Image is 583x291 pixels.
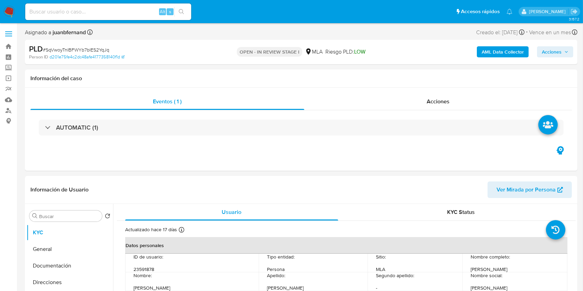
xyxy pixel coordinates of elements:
[497,181,556,198] span: Ver Mirada por Persona
[29,54,48,60] b: Person ID
[51,28,86,36] b: juanbfernand
[56,124,98,131] h3: AUTOMATIC (1)
[237,47,302,57] p: OPEN - IN REVIEW STAGE I
[49,54,124,60] a: d201e75fe4c2dc48afe4177358140f1d
[133,259,163,265] p: ID de usuario :
[529,29,571,36] span: Vence en un mes
[39,213,99,219] input: Buscar
[355,259,365,265] p: Sitio :
[529,8,568,15] p: juanbautista.fernandez@mercadolibre.com
[125,237,568,254] th: Datos personales
[507,9,512,15] a: Notificaciones
[169,8,171,15] span: s
[160,8,165,15] span: Alt
[125,226,177,233] p: Actualizado hace 17 días
[482,46,524,57] b: AML Data Collector
[30,186,89,193] h1: Información de Usuario
[477,46,529,57] button: AML Data Collector
[526,28,528,37] span: -
[174,7,188,17] button: search-icon
[571,8,578,15] a: Salir
[133,275,152,282] p: Nombre :
[305,48,323,56] div: MLA
[368,259,377,265] p: MLA
[476,28,525,37] div: Creado el: [DATE]
[427,97,450,105] span: Acciones
[244,275,262,282] p: Apellido :
[27,224,113,241] button: KYC
[355,275,393,282] p: Segundo apellido :
[447,208,475,216] span: KYC Status
[30,75,572,82] h1: Información del caso
[465,275,497,282] p: Nombre social :
[461,8,500,15] span: Accesos rápidos
[166,259,187,265] p: 23591878
[25,7,191,16] input: Buscar usuario o caso...
[153,97,182,105] span: Eventos ( 1 )
[325,48,365,56] span: Riesgo PLD:
[32,213,38,219] button: Buscar
[27,274,113,291] button: Direcciones
[105,213,110,221] button: Volver al orden por defecto
[508,259,546,265] p: [PERSON_NAME]
[500,275,538,282] p: [PERSON_NAME]
[43,46,109,53] span: # SqVwoyTnIBFWYb7blES2YqJq
[244,259,272,265] p: Tipo entidad :
[465,259,505,265] p: Nombre completo :
[29,43,43,54] b: PLD
[39,120,564,135] div: AUTOMATIC (1)
[25,29,86,36] span: Asignado a
[27,241,113,257] button: General
[275,259,293,265] p: Persona
[537,46,573,57] button: Acciones
[542,46,562,57] span: Acciones
[265,275,303,282] p: [PERSON_NAME]
[354,48,365,56] span: LOW
[222,208,241,216] span: Usuario
[396,275,397,282] p: -
[155,275,193,282] p: [PERSON_NAME]
[27,257,113,274] button: Documentación
[488,181,572,198] button: Ver Mirada por Persona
